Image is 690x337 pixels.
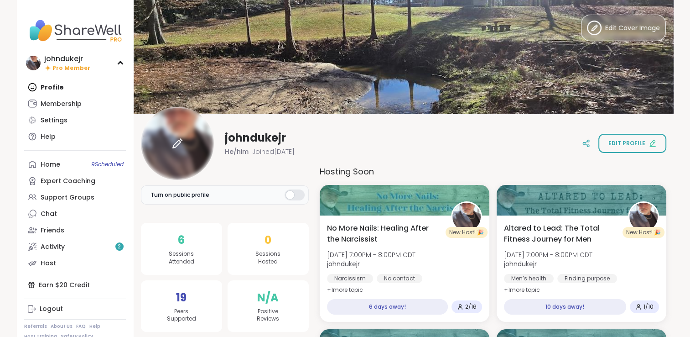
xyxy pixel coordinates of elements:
[41,193,94,202] div: Support Groups
[598,134,666,153] button: Edit profile
[605,23,660,33] span: Edit Cover Image
[225,131,286,145] span: johndukejr
[446,227,488,238] div: New Host! 🎉
[24,301,126,317] a: Logout
[41,210,57,219] div: Chat
[41,116,67,125] div: Settings
[40,305,63,314] div: Logout
[257,308,279,323] span: Positive Reviews
[465,303,477,311] span: 2 / 16
[176,290,187,306] span: 19
[41,226,64,235] div: Friends
[24,156,126,173] a: Home9Scheduled
[327,274,373,283] div: Narcissism
[24,112,126,128] a: Settings
[142,108,213,179] img: johndukejr
[41,160,60,169] div: Home
[41,259,56,268] div: Host
[44,54,90,64] div: johndukejr
[557,274,617,283] div: Finding purpose
[52,64,90,72] span: Pro Member
[41,177,95,186] div: Expert Coaching
[167,308,196,323] span: Peers Supported
[327,223,441,245] span: No More Nails: Healing After the Narcissist
[24,205,126,222] a: Chat
[225,147,249,156] span: He/him
[255,250,280,266] span: Sessions Hosted
[51,323,73,330] a: About Us
[504,274,554,283] div: Men’s health
[150,191,209,199] span: Turn on public profile
[327,259,360,269] b: johndukejr
[608,139,645,147] span: Edit profile
[377,274,422,283] div: No contact
[257,290,279,306] span: N/A
[24,238,126,255] a: Activity2
[24,15,126,47] img: ShareWell Nav Logo
[629,203,658,231] img: johndukejr
[118,243,121,251] span: 2
[504,299,626,315] div: 10 days away!
[643,303,654,311] span: 1 / 10
[265,232,271,248] span: 0
[41,242,65,252] div: Activity
[41,132,56,142] div: Help
[327,250,415,259] span: [DATE] 7:00PM - 8:00PM CDT
[91,161,124,168] span: 9 Scheduled
[89,323,100,330] a: Help
[504,223,618,245] span: Altared to Lead: The Total Fitness Journey for Men
[452,203,481,231] img: johndukejr
[24,277,126,293] div: Earn $20 Credit
[623,227,664,238] div: New Host! 🎉
[26,56,41,70] img: johndukejr
[169,250,194,266] span: Sessions Attended
[41,100,82,109] div: Membership
[24,222,126,238] a: Friends
[327,299,448,315] div: 6 days away!
[24,189,126,205] a: Support Groups
[581,15,666,41] button: Edit Cover Image
[24,95,126,112] a: Membership
[504,259,537,269] b: johndukejr
[252,147,295,156] span: Joined [DATE]
[76,323,86,330] a: FAQ
[24,255,126,271] a: Host
[24,173,126,189] a: Expert Coaching
[24,323,47,330] a: Referrals
[24,128,126,145] a: Help
[504,250,592,259] span: [DATE] 7:00PM - 8:00PM CDT
[178,232,185,248] span: 6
